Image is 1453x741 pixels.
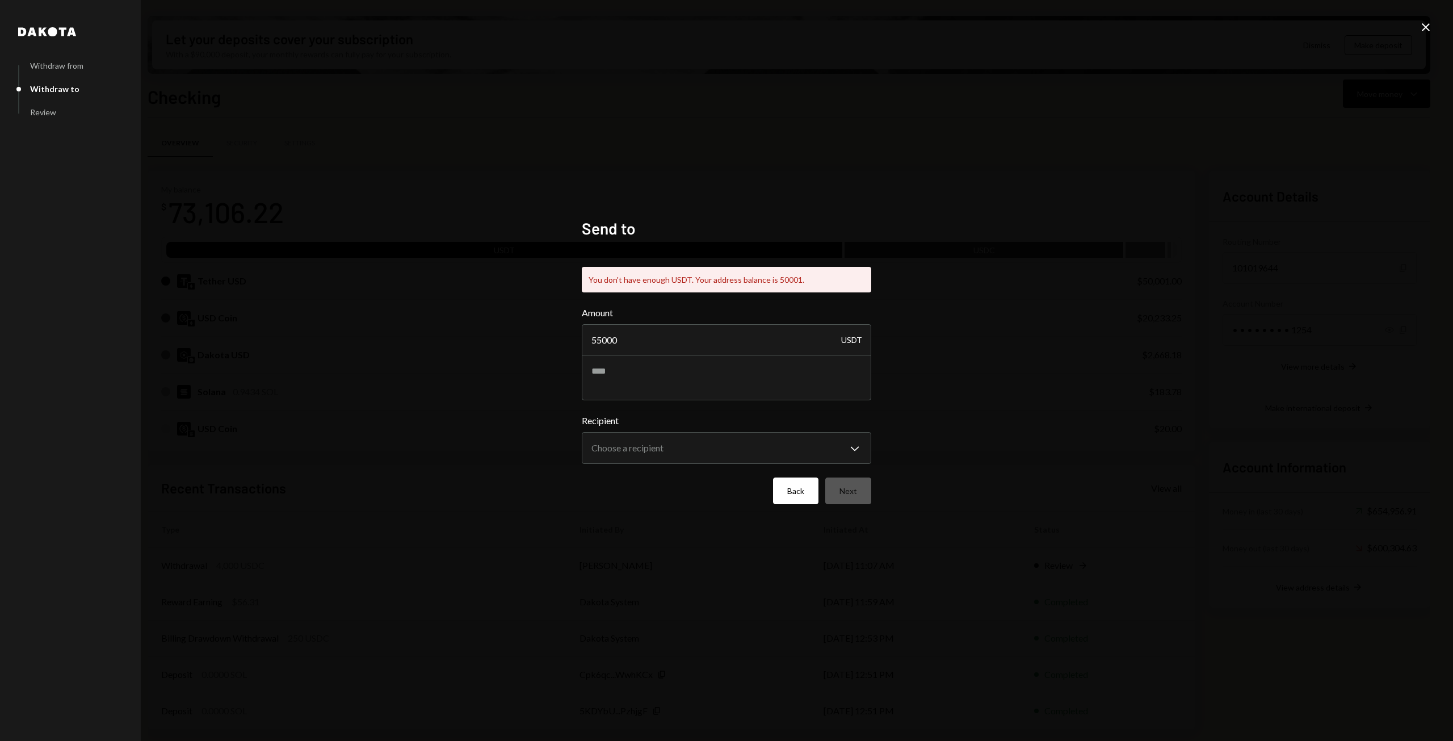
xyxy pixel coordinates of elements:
div: Withdraw from [30,61,83,70]
label: Amount [582,306,871,320]
div: You don't have enough USDT. Your address balance is 50001. [582,267,871,292]
h2: Send to [582,217,871,240]
div: USDT [841,324,862,356]
label: Recipient [582,414,871,428]
div: Review [30,107,56,117]
button: Recipient [582,432,871,464]
input: Enter amount [582,324,871,356]
button: Back [773,478,818,504]
div: Withdraw to [30,84,79,94]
